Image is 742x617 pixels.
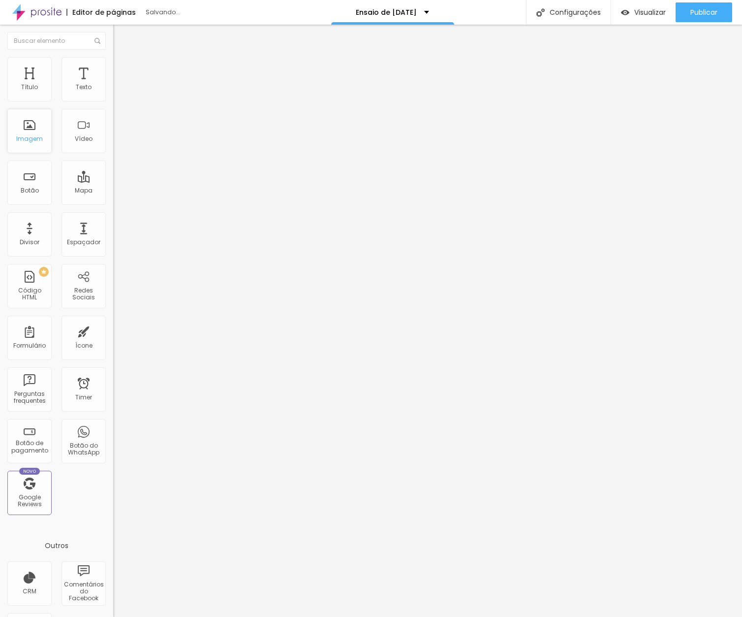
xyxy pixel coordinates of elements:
[10,390,49,405] div: Perguntas frequentes
[536,8,545,17] img: Icone
[66,9,136,16] div: Editor de páginas
[64,442,103,456] div: Botão do WhatsApp
[7,32,106,50] input: Buscar elemento
[75,187,93,194] div: Mapa
[23,588,36,595] div: CRM
[13,342,46,349] div: Formulário
[146,9,259,15] div: Salvando...
[676,2,732,22] button: Publicar
[690,8,717,16] span: Publicar
[16,135,43,142] div: Imagem
[621,8,629,17] img: view-1.svg
[634,8,666,16] span: Visualizar
[10,287,49,301] div: Código HTML
[113,25,742,617] iframe: Editor
[64,581,103,602] div: Comentários do Facebook
[75,394,92,401] div: Timer
[356,9,417,16] p: Ensaio de [DATE]
[75,135,93,142] div: Vídeo
[10,494,49,508] div: Google Reviews
[21,187,39,194] div: Botão
[94,38,100,44] img: Icone
[10,440,49,454] div: Botão de pagamento
[76,84,92,91] div: Texto
[611,2,676,22] button: Visualizar
[67,239,100,246] div: Espaçador
[21,84,38,91] div: Título
[19,468,40,475] div: Novo
[20,239,39,246] div: Divisor
[64,287,103,301] div: Redes Sociais
[75,342,93,349] div: Ícone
